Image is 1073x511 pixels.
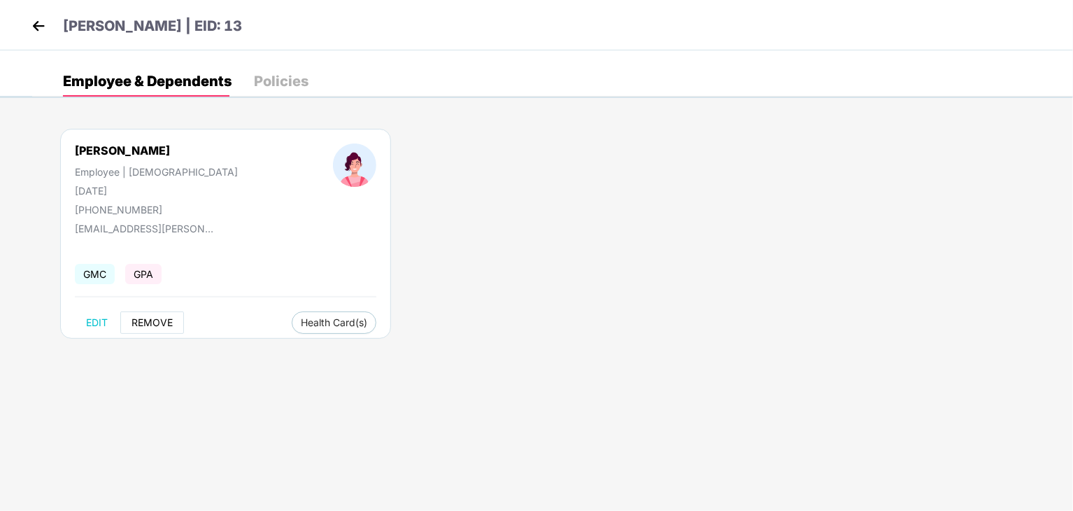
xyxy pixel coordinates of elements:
img: profileImage [333,143,376,187]
div: [DATE] [75,185,238,197]
button: Health Card(s) [292,311,376,334]
div: [EMAIL_ADDRESS][PERSON_NAME][DOMAIN_NAME] [75,223,215,234]
span: GMC [75,264,115,284]
p: [PERSON_NAME] | EID: 13 [63,15,242,37]
button: REMOVE [120,311,184,334]
span: Health Card(s) [301,319,367,326]
div: [PERSON_NAME] [75,143,170,157]
button: EDIT [75,311,119,334]
div: Policies [254,74,308,88]
img: back [28,15,49,36]
div: Employee | [DEMOGRAPHIC_DATA] [75,166,238,178]
span: GPA [125,264,162,284]
span: REMOVE [132,317,173,328]
div: Employee & Dependents [63,74,232,88]
div: [PHONE_NUMBER] [75,204,238,216]
span: EDIT [86,317,108,328]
